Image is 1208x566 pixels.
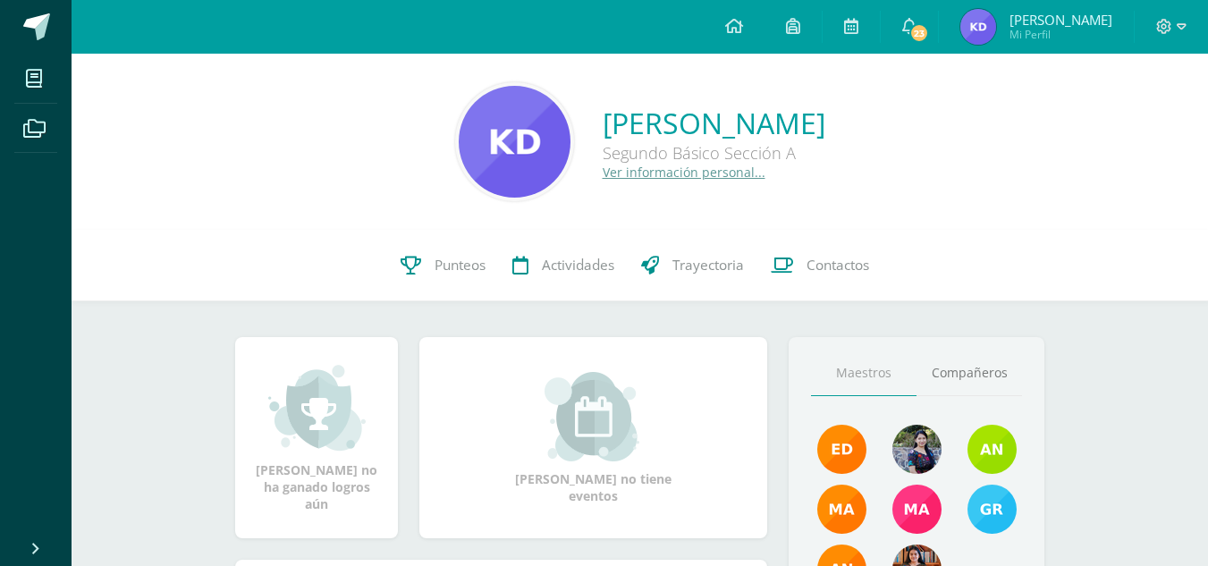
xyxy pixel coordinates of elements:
[757,230,883,301] a: Contactos
[1009,27,1112,42] span: Mi Perfil
[909,23,929,43] span: 23
[253,363,380,512] div: [PERSON_NAME] no ha ganado logros aún
[542,256,614,275] span: Actividades
[817,425,866,474] img: f40e456500941b1b33f0807dd74ea5cf.png
[435,256,486,275] span: Punteos
[603,104,825,142] a: [PERSON_NAME]
[811,351,917,396] a: Maestros
[892,425,942,474] img: 9b17679b4520195df407efdfd7b84603.png
[967,425,1017,474] img: e6b27947fbea61806f2b198ab17e5dde.png
[628,230,757,301] a: Trayectoria
[960,9,996,45] img: 59faf959e5e661605303739dca0de377.png
[672,256,744,275] span: Trayectoria
[459,86,570,198] img: a86f35ff74912fd1303309d2a853d038.png
[807,256,869,275] span: Contactos
[268,363,366,452] img: achievement_small.png
[387,230,499,301] a: Punteos
[603,142,825,164] div: Segundo Básico Sección A
[1009,11,1112,29] span: [PERSON_NAME]
[892,485,942,534] img: 7766054b1332a6085c7723d22614d631.png
[917,351,1022,396] a: Compañeros
[967,485,1017,534] img: b7ce7144501556953be3fc0a459761b8.png
[603,164,765,181] a: Ver información personal...
[545,372,642,461] img: event_small.png
[817,485,866,534] img: 560278503d4ca08c21e9c7cd40ba0529.png
[499,230,628,301] a: Actividades
[504,372,683,504] div: [PERSON_NAME] no tiene eventos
